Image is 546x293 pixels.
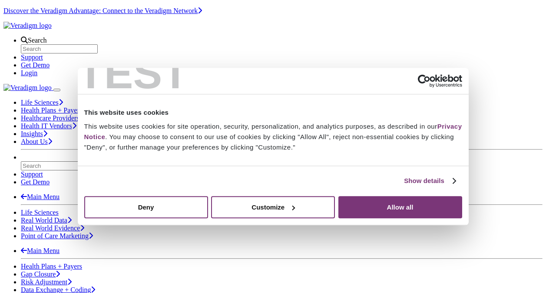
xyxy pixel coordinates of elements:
input: Search [21,161,98,170]
a: Get Demo [21,61,50,69]
button: Toggle Navigation Menu [53,89,60,91]
a: Life Sciences [21,99,63,106]
a: Real World Evidence [21,224,84,232]
button: Allow all [338,196,462,218]
a: Life Sciences [21,209,59,216]
a: Support [21,170,43,178]
a: Health Plans + Payers [21,107,86,114]
div: This website uses cookies [84,107,462,118]
a: Health Plans + Payers [21,263,82,270]
a: Veradigm logo [3,84,53,91]
a: Real World Data [21,216,72,224]
a: Gap Closure [21,270,60,278]
a: Discover the Veradigm Advantage: Connect to the Veradigm NetworkLearn More [3,7,202,14]
a: Search [21,37,47,44]
a: Risk Adjustment [21,278,72,286]
a: Insights [21,130,47,137]
a: About Us [21,138,52,145]
a: Veradigm logo [3,22,52,29]
a: Usercentrics Cookiebot - opens in a new window [386,74,462,87]
a: Login [21,69,37,77]
a: Support [21,53,43,61]
section: Covid alert [3,7,543,15]
button: Deny [84,196,208,218]
a: Get Demo [21,178,50,186]
a: Healthcare Providers [21,114,84,122]
div: This website uses cookies for site operation, security, personalization, and analytics purposes, ... [84,121,462,153]
a: Point of Care Marketing [21,232,93,240]
a: Health IT Vendors [21,122,76,130]
img: Veradigm logo [3,84,52,92]
img: Veradigm logo [3,22,52,30]
span: Learn More [198,7,202,14]
a: Show details [404,176,455,186]
button: Customize [211,196,335,218]
input: Search [21,44,98,53]
a: Main Menu [21,193,60,200]
a: Privacy Notice [84,123,462,140]
a: Main Menu [21,247,60,254]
